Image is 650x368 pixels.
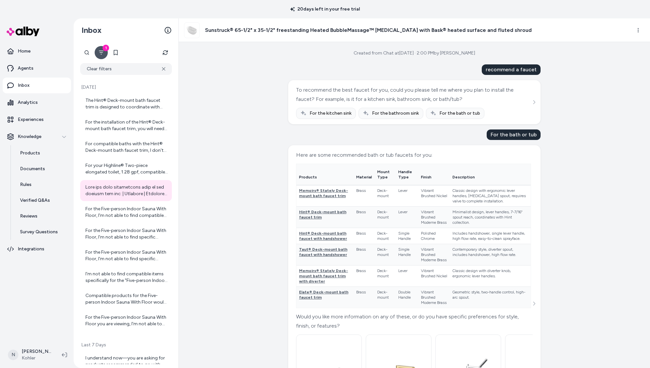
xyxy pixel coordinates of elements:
td: Deck-mount [375,265,396,287]
td: Brass [354,287,375,308]
a: The Hint® Deck-mount bath faucet trim is designed to coordinate with products in the Hint® collec... [80,93,172,114]
a: Integrations [3,241,71,257]
div: I understand now—you are asking for products recommended to go with the "Five-person Indoor Sauna... [85,355,168,368]
h3: Sunstruck® 65-1/2" x 35-1/2" freestanding Heated BubbleMassage™ [MEDICAL_DATA] with Bask® heated ... [205,26,532,34]
p: Home [18,48,31,55]
p: Products [20,150,40,156]
p: Agents [18,65,34,72]
img: zac06688_rgb [184,23,199,38]
a: I'm not able to find compatible items specifically for the "Five-person Indoor Sauna With Floor" ... [80,267,172,288]
div: For the Five-person Indoor Sauna With Floor you are viewing, I'm not able to find specific compat... [85,314,168,327]
a: Lore ips dolo sitametcons adip el sed doeiusm tem inc: | Utlabore | Etdolore | Magna Aliq | Enima... [80,180,172,201]
div: 1 [103,45,109,51]
p: Verified Q&As [20,197,50,204]
a: For the Five-person Indoor Sauna With Floor, I'm not able to find specific compatible items liste... [80,245,172,266]
a: Experiences [3,112,71,127]
th: Finish [418,164,450,185]
div: For your Highline® Two-piece elongated toilet, 1.28 gpf, compatible bidet seats from KOHLER inclu... [85,162,168,175]
th: Handle Type [396,164,418,185]
td: Vibrant Brushed Moderne Brass [418,207,450,228]
span: For the bath or tub [439,110,480,117]
td: Vibrant Brushed Nickel [418,265,450,287]
p: Survey Questions [20,229,58,235]
a: Survey Questions [13,224,71,240]
td: Vibrant Brushed Nickel [418,185,450,207]
th: Material [354,164,375,185]
p: Integrations [18,246,44,252]
p: [PERSON_NAME] [22,348,51,355]
button: Knowledge [3,129,71,145]
p: Last 7 Days [80,342,172,348]
td: Contemporary style, diverter spout, includes handshower, high flow rate. [450,244,531,265]
div: For the bath or tub [487,129,541,140]
a: Documents [13,161,71,177]
a: For your Highline® Two-piece elongated toilet, 1.28 gpf, compatible bidet seats from KOHLER inclu... [80,158,172,179]
span: Elate® Deck-mount bath faucet trim [299,290,348,300]
div: Would you like more information on any of these, or do you have specific preferences for style, f... [296,312,531,331]
button: See more [530,300,538,308]
td: Vibrant Brushed Moderne Brass [418,244,450,265]
div: For the installation of the Hint® Deck-mount bath faucet trim, you will need to follow the instal... [85,119,168,132]
a: Reviews [13,208,71,224]
a: For the Five-person Indoor Sauna With Floor, I'm not able to find compatible items for this right... [80,202,172,223]
span: Memoirs® Stately Deck-mount bath faucet trim [299,188,348,198]
div: Here are some recommended bath or tub faucets for you: [296,150,531,160]
button: See more [530,98,538,106]
a: For the installation of the Hint® Deck-mount bath faucet trim, you will need to follow the instal... [80,115,172,136]
td: Polished Chrome [418,228,450,244]
p: Analytics [18,99,38,106]
div: I'm not able to find compatible items specifically for the "Five-person Indoor Sauna With Floor" ... [85,271,168,284]
p: Knowledge [18,133,41,140]
div: The Hint® Deck-mount bath faucet trim is designed to coordinate with products in the Hint® collec... [85,97,168,110]
h2: Inbox [81,25,102,35]
div: Created from Chat at [DATE] · 2:00 PM by [PERSON_NAME] [354,50,475,57]
span: For the kitchen sink [310,110,352,117]
td: Deck-mount [375,287,396,308]
td: Deck-mount [375,185,396,207]
div: Compatible products for the Five-person Indoor Sauna With Floor would generally include items tha... [85,292,168,306]
p: Reviews [20,213,37,219]
td: Double Handle [396,287,418,308]
td: Brass [354,265,375,287]
div: Lore ips dolo sitametcons adip el sed doeiusm tem inc: | Utlabore | Etdolore | Magna Aliq | Enima... [85,184,168,197]
button: Clear filters [80,63,172,75]
th: Products [296,164,354,185]
div: To recommend the best faucet for you, could you please tell me where you plan to install the fauc... [296,85,531,104]
a: Inbox [3,78,71,93]
a: Products [13,145,71,161]
div: For the Five-person Indoor Sauna With Floor, I'm not able to find specific compatible items liste... [85,249,168,262]
a: Compatible products for the Five-person Indoor Sauna With Floor would generally include items tha... [80,288,172,310]
td: Classic design with diverter knob, ergonomic lever handles. [450,265,531,287]
span: Hint® Deck-mount bath faucet trim [299,210,346,219]
button: N[PERSON_NAME]Kohler [4,344,57,365]
td: Deck-mount [375,228,396,244]
p: Experiences [18,116,44,123]
p: Inbox [18,82,30,89]
td: Brass [354,228,375,244]
td: Deck-mount [375,207,396,228]
a: Analytics [3,95,71,110]
p: 20 days left in your free trial [286,6,364,12]
td: Lever [396,185,418,207]
p: Documents [20,166,45,172]
button: Refresh [159,46,172,59]
th: Description [450,164,531,185]
span: Hint® Deck-mount bath faucet with handshower [299,231,347,241]
a: For the Five-person Indoor Sauna With Floor, I'm not able to find specific compatible items liste... [80,223,172,244]
td: Minimalist design, lever handles, 7-7/16" spout reach, coordinates with Hint collection. [450,207,531,228]
div: For the Five-person Indoor Sauna With Floor, I'm not able to find specific compatible items liste... [85,227,168,241]
td: Brass [354,244,375,265]
td: Single Handle [396,244,418,265]
a: Rules [13,177,71,193]
a: Home [3,43,71,59]
div: For the Five-person Indoor Sauna With Floor, I'm not able to find compatible items for this right... [85,206,168,219]
th: Mount Type [375,164,396,185]
td: Deck-mount [375,244,396,265]
td: Lever [396,265,418,287]
div: For compatible baths with the Hint® Deck-mount bath faucet trim, I don't have specific bath model... [85,141,168,154]
td: Lever [396,207,418,228]
a: For compatible baths with the Hint® Deck-mount bath faucet trim, I don't have specific bath model... [80,137,172,158]
a: For the Five-person Indoor Sauna With Floor you are viewing, I'm not able to find specific compat... [80,310,172,331]
td: Brass [354,207,375,228]
td: Classic design with ergonomic lever handles, [MEDICAL_DATA] spout, requires valve to complete ins... [450,185,531,207]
